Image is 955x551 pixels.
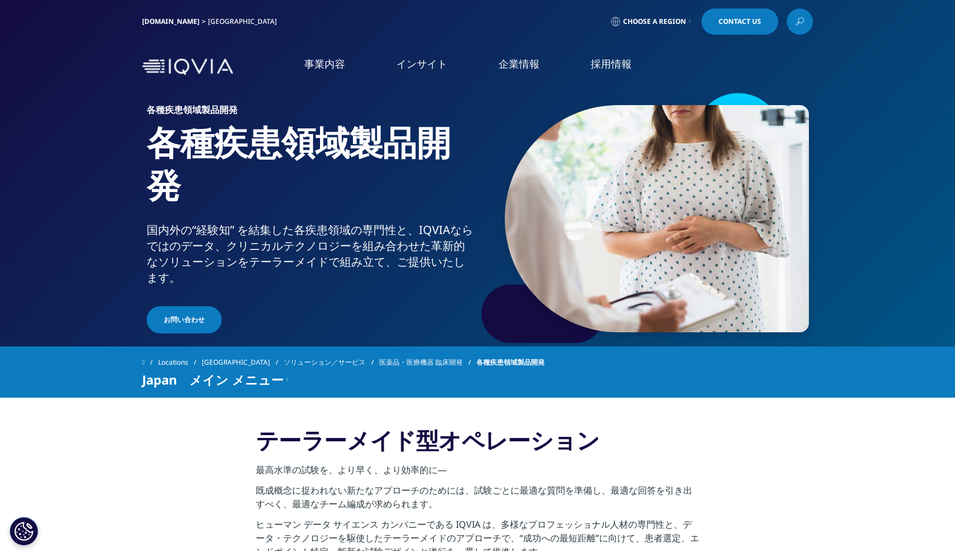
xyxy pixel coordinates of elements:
[256,426,700,463] h3: テーラーメイド型オペレーション
[256,483,700,517] p: 既成概念に捉われない新たなアプローチのためには、試験ごとに最適な質問を準備し、最適な回答を引き出すべく、最適なチーム編成が求められます。
[499,57,539,71] a: 企業情報
[591,57,632,71] a: 採用情報
[719,18,761,25] span: Contact Us
[379,352,476,373] a: 医薬品・医療機器 臨床開発
[147,306,222,333] a: お問い合わせ
[142,16,200,26] a: [DOMAIN_NAME]
[284,352,379,373] a: ソリューション／サービス
[238,40,813,94] nav: Primary
[202,352,284,373] a: [GEOGRAPHIC_DATA]
[147,222,474,286] div: 国内外の“経験知” を結集した各疾患領域の専門性と、IQVIAならではのデータ、クリニカルテクノロジーを組み合わせた革新的なソリューションをテーラーメイドで組み立て、ご提供いたします。
[476,352,545,373] span: 各種疾患領域製品開発
[701,9,778,35] a: Contact Us
[505,105,809,332] img: 880_female-patient-in-exam-room-with-doctor.jpg
[208,17,281,26] div: [GEOGRAPHIC_DATA]
[142,373,284,386] span: Japan メイン メニュー
[304,57,345,71] a: 事業内容
[158,352,202,373] a: Locations
[164,315,205,325] span: お問い合わせ
[256,463,700,483] p: 最高水準の試験を、より早く、より効率的に―
[396,57,447,71] a: インサイト
[623,17,686,26] span: Choose a Region
[10,517,38,545] button: Cookies Settings
[147,121,474,222] h1: 各種疾患領域製品開発
[147,105,474,121] h6: 各種疾患領域製品開発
